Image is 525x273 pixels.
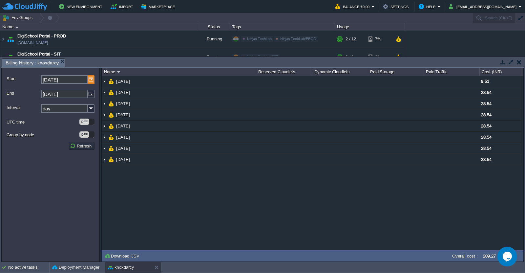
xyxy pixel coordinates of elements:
[424,68,479,76] div: Paid Traffic
[109,87,114,98] img: AMDAwAAAACH5BAEAAAAALAAAAAABAAEAAAICRAEAOw==
[7,104,40,111] label: Interval
[419,3,437,11] button: Help
[6,59,59,67] span: Billing History : knoxdarcy
[197,30,230,48] div: Running
[115,157,131,162] a: [DATE]
[115,123,131,129] a: [DATE]
[335,3,371,11] button: Balance ₹0.00
[483,254,496,259] label: 209.27
[104,253,141,259] button: Download CSV
[70,143,94,149] button: Refresh
[102,143,107,154] img: AMDAwAAAACH5BAEAAAAALAAAAAABAAEAAAICRAEAOw==
[449,3,518,11] button: [EMAIL_ADDRESS][DOMAIN_NAME]
[1,23,197,31] div: Name
[102,132,107,143] img: AMDAwAAAACH5BAEAAAAALAAAAAABAAEAAAICRAEAOw==
[346,48,354,66] div: 2 / 8
[17,51,61,57] a: DigiSchool Portal - SIT
[115,112,131,118] a: [DATE]
[2,13,35,22] button: Env Groups
[481,101,492,106] span: 28.54
[497,247,518,266] iframe: chat widget
[79,131,89,138] div: OFF
[109,109,114,120] img: AMDAwAAAACH5BAEAAAAALAAAAAABAAEAAAICRAEAOw==
[481,135,492,140] span: 28.54
[313,68,368,76] div: Dynamic Cloudlets
[280,37,316,41] span: Ninjas TechLab/PROD
[480,68,521,76] div: Cost (INR)
[115,134,131,140] a: [DATE]
[247,37,272,41] span: Ninjas TechLab
[481,157,492,162] span: 28.54
[481,146,492,151] span: 28.54
[0,48,6,66] img: AMDAwAAAACH5BAEAAAAALAAAAAABAAEAAAICRAEAOw==
[109,132,114,143] img: AMDAwAAAACH5BAEAAAAALAAAAAABAAEAAAICRAEAOw==
[102,121,107,131] img: AMDAwAAAACH5BAEAAAAALAAAAAABAAEAAAICRAEAOw==
[102,154,107,165] img: AMDAwAAAACH5BAEAAAAALAAAAAABAAEAAAICRAEAOw==
[52,264,99,271] button: Deployment Manager
[7,75,40,82] label: Start
[8,262,49,273] div: No active tasks
[7,119,79,125] label: UTC time
[6,30,15,48] img: AMDAwAAAACH5BAEAAAAALAAAAAABAAEAAAICRAEAOw==
[109,121,114,131] img: AMDAwAAAACH5BAEAAAAALAAAAAABAAEAAAICRAEAOw==
[481,90,492,95] span: 28.54
[481,112,492,117] span: 28.54
[17,33,66,39] a: DigiSchool Portal - PROD
[368,68,424,76] div: Paid Storage
[257,68,312,76] div: Reserved Cloudlets
[115,146,131,151] a: [DATE]
[481,79,489,84] span: 9.51
[102,76,107,87] img: AMDAwAAAACH5BAEAAAAALAAAAAABAAEAAAICRAEAOw==
[102,68,256,76] div: Name
[7,131,79,138] label: Group by node
[102,98,107,109] img: AMDAwAAAACH5BAEAAAAALAAAAAABAAEAAAICRAEAOw==
[0,30,6,48] img: AMDAwAAAACH5BAEAAAAALAAAAAABAAEAAAICRAEAOw==
[109,98,114,109] img: AMDAwAAAACH5BAEAAAAALAAAAAABAAEAAAICRAEAOw==
[7,90,40,97] label: End
[108,264,134,271] button: knoxdarcy
[111,3,135,11] button: Import
[115,101,131,106] a: [DATE]
[109,154,114,165] img: AMDAwAAAACH5BAEAAAAALAAAAAABAAEAAAICRAEAOw==
[368,30,390,48] div: 7%
[481,124,492,128] span: 28.54
[141,3,177,11] button: Marketplace
[109,76,114,87] img: AMDAwAAAACH5BAEAAAAALAAAAAABAAEAAAICRAEAOw==
[452,254,478,259] label: Overall cost :
[109,143,114,154] img: AMDAwAAAACH5BAEAAAAALAAAAAABAAEAAAICRAEAOw==
[115,79,131,84] a: [DATE]
[368,48,390,66] div: 8%
[17,39,48,46] a: [DOMAIN_NAME]
[79,119,89,125] div: OFF
[102,87,107,98] img: AMDAwAAAACH5BAEAAAAALAAAAAABAAEAAAICRAEAOw==
[6,48,15,66] img: AMDAwAAAACH5BAEAAAAALAAAAAABAAEAAAICRAEAOw==
[383,3,410,11] button: Settings
[335,23,405,31] div: Usage
[230,23,335,31] div: Tags
[102,109,107,120] img: AMDAwAAAACH5BAEAAAAALAAAAAABAAEAAAICRAEAOw==
[247,55,278,59] span: Ninjas TechLab/SIT
[115,90,131,95] a: [DATE]
[197,48,230,66] div: Running
[15,26,18,28] img: AMDAwAAAACH5BAEAAAAALAAAAAABAAEAAAICRAEAOw==
[117,71,120,73] img: AMDAwAAAACH5BAEAAAAALAAAAAABAAEAAAICRAEAOw==
[59,3,104,11] button: New Environment
[2,3,47,11] img: CloudJiffy
[346,30,356,48] div: 2 / 12
[198,23,230,31] div: Status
